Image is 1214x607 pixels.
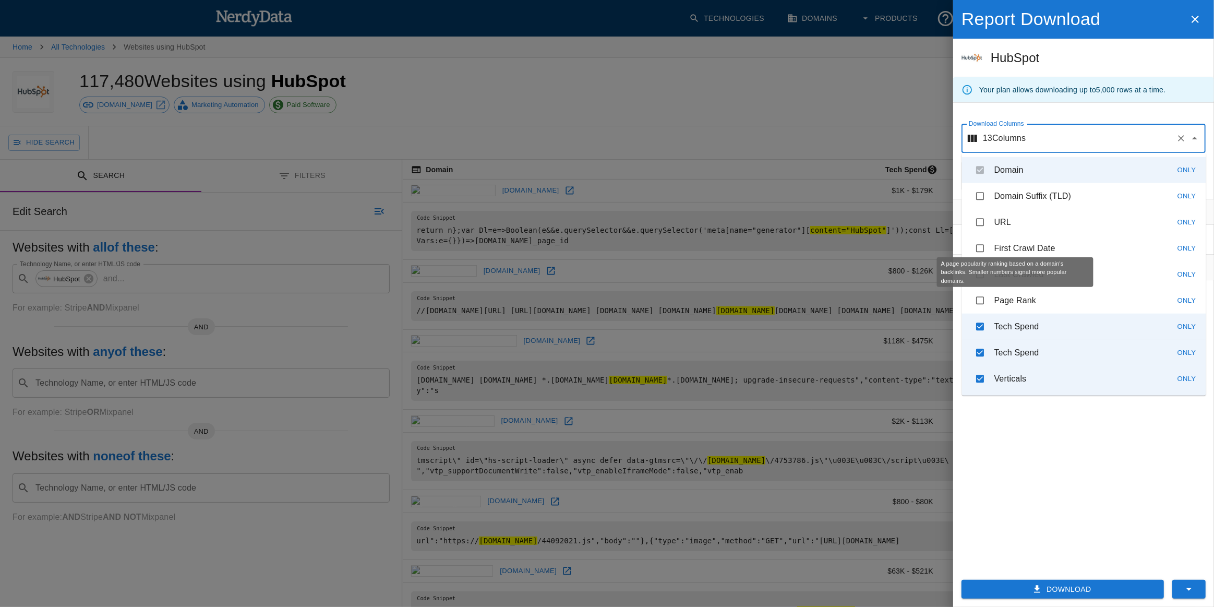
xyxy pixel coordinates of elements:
[1170,266,1204,282] button: Only
[1170,162,1204,178] button: Only
[994,216,1011,229] p: The full URL on which the search results were found.
[969,119,1024,128] label: Download Columns
[994,347,1039,359] p: The estimated minimum and maximum annual tech spend each webpage has, based on the free, freemium...
[961,8,1185,30] h4: Report Download
[1170,240,1204,256] button: Only
[994,373,1027,385] p: Businesses that are in a certain vertical
[994,294,1037,307] p: A page popularity ranking based on a domain's backlinks. Smaller numbers signal more popular doma...
[1187,131,1202,146] button: Close
[1174,131,1188,146] button: Clear
[961,47,982,68] img: a9e5c921-6753-4dd5-bbf1-d3e781a53414.jpg
[983,132,1026,145] p: 13 Columns
[961,580,1164,599] button: Download
[937,257,1093,287] div: A page popularity ranking based on a domain's backlinks. Smaller numbers signal more popular doma...
[1170,292,1204,308] button: Only
[1170,188,1204,204] button: Only
[1170,214,1204,230] button: Only
[994,164,1024,176] p: The registered domain name (i.e. "nerdydata.com").
[994,190,1071,203] p: Top level domain of the website (i.e. .com, .org, .net, etc.)
[991,50,1206,66] h5: HubSpot
[979,80,1165,99] div: Your plan allows downloading up to 5,000 rows at a time.
[1170,371,1204,387] button: Only
[994,242,1055,255] p: The date our crawlers first indexed this domain.
[994,320,1039,333] p: The estimated minimum and maximum annual tech spend each webpage has, based on the free, freemium...
[1170,344,1204,361] button: Only
[1170,318,1204,335] button: Only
